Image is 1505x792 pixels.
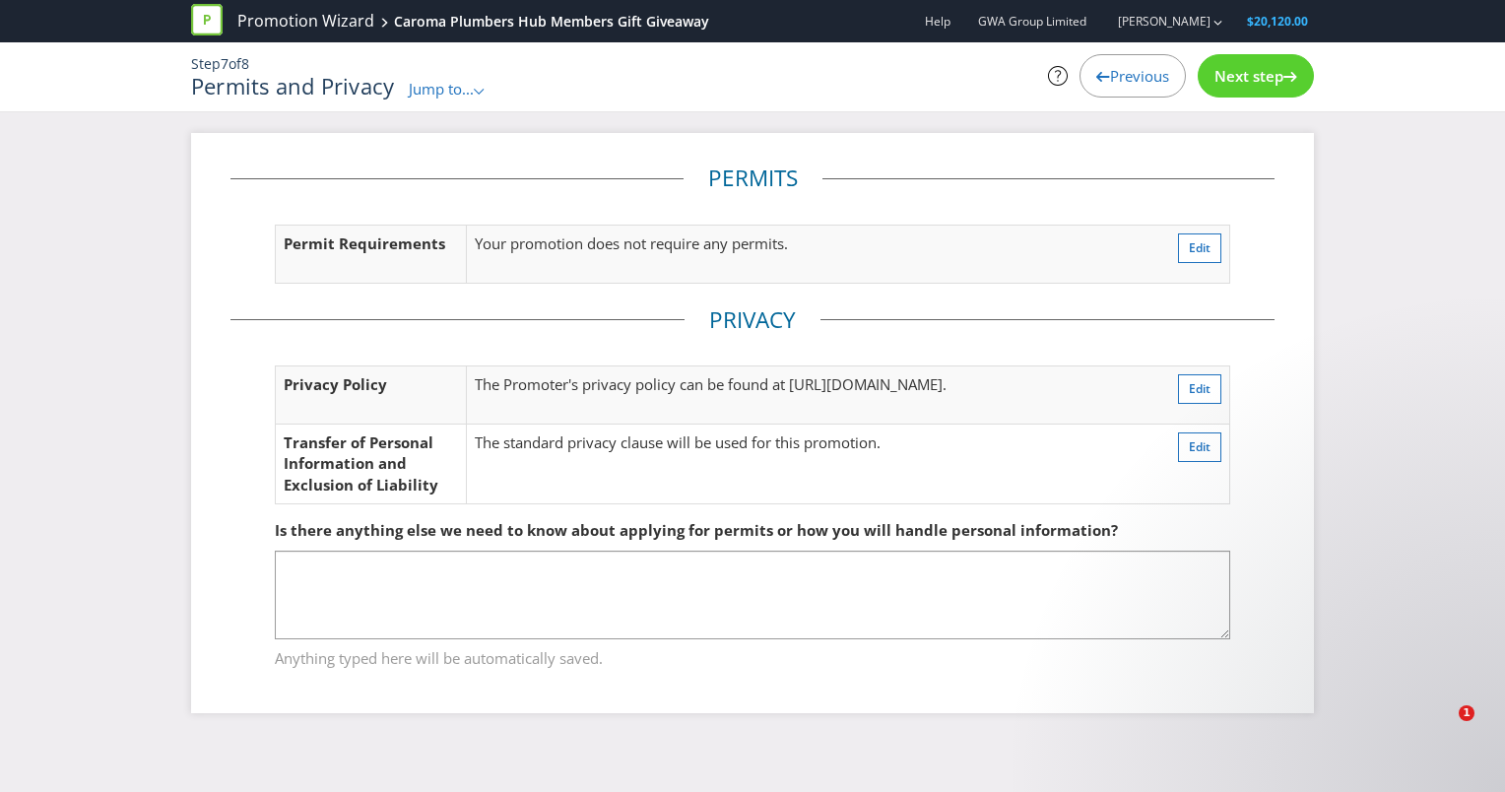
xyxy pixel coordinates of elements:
[1189,239,1211,256] span: Edit
[1101,495,1495,739] iframe: Intercom notifications message
[1189,380,1211,397] span: Edit
[789,374,943,394] span: [URL][DOMAIN_NAME]
[684,163,822,194] legend: Permits
[685,304,820,336] legend: Privacy
[1189,438,1211,455] span: Edit
[475,233,1086,254] p: Your promotion does not require any permits.
[275,520,1118,540] span: Is there anything else we need to know about applying for permits or how you will handle personal...
[237,10,374,33] a: Promotion Wizard
[191,54,221,73] span: Step
[978,13,1086,30] span: GWA Group Limited
[191,74,394,98] h1: Permits and Privacy
[1178,432,1221,462] button: Edit
[241,54,249,73] span: 8
[1178,233,1221,263] button: Edit
[275,640,1230,669] span: Anything typed here will be automatically saved.
[1098,13,1211,30] a: [PERSON_NAME]
[1110,66,1169,86] span: Previous
[276,365,467,424] td: Privacy Policy
[1247,13,1308,30] span: $20,120.00
[1418,705,1466,753] iframe: Intercom live chat
[221,54,229,73] span: 7
[466,424,1132,503] td: The standard privacy clause will be used for this promotion.
[1214,66,1283,86] span: Next step
[409,79,474,99] span: Jump to...
[229,54,241,73] span: of
[394,12,709,32] div: Caroma Plumbers Hub Members Gift Giveaway
[1178,374,1221,404] button: Edit
[475,374,785,394] span: The Promoter's privacy policy can be found at
[925,13,950,30] a: Help
[276,225,467,283] td: Permit Requirements
[1459,705,1474,721] span: 1
[943,374,947,394] span: .
[276,424,467,503] td: Transfer of Personal Information and Exclusion of Liability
